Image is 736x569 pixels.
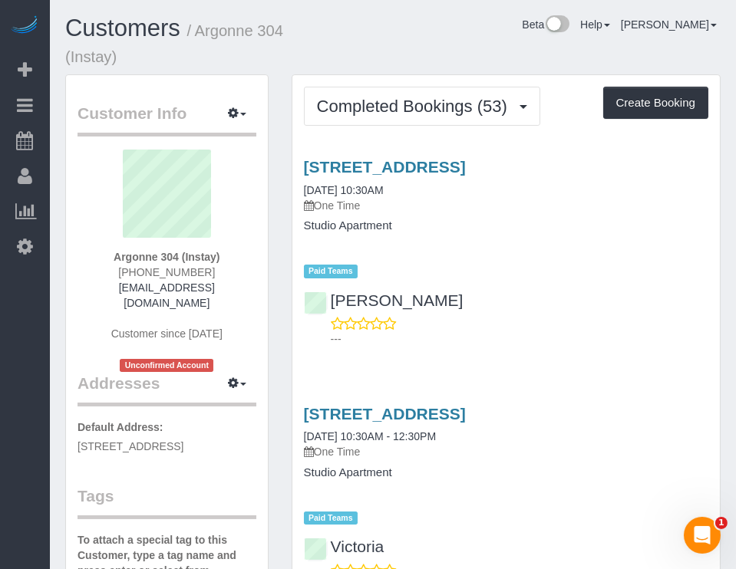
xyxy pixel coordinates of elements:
[119,281,215,309] a: [EMAIL_ADDRESS][DOMAIN_NAME]
[331,331,708,347] p: ---
[65,15,180,41] a: Customers
[118,266,215,278] span: [PHONE_NUMBER]
[621,18,717,31] a: [PERSON_NAME]
[317,97,515,116] span: Completed Bookings (53)
[120,359,213,372] span: Unconfirmed Account
[111,327,223,340] span: Customer since [DATE]
[9,15,40,37] img: Automaid Logo
[78,419,163,435] label: Default Address:
[684,517,721,554] iframe: Intercom live chat
[304,219,708,232] h4: Studio Apartment
[114,251,219,263] strong: Argonne 304 (Instay)
[304,184,384,196] a: [DATE] 10:30AM
[304,538,385,555] a: Victoria
[580,18,610,31] a: Help
[715,517,728,529] span: 1
[78,485,256,519] legend: Tags
[304,87,540,126] button: Completed Bookings (53)
[522,18,569,31] a: Beta
[304,511,358,525] span: Paid Teams
[78,440,183,452] span: [STREET_ADDRESS]
[78,102,256,136] legend: Customer Info
[304,198,708,213] p: One Time
[304,405,466,423] a: [STREET_ADDRESS]
[304,291,464,309] a: [PERSON_NAME]
[304,444,708,459] p: One Time
[304,158,466,176] a: [STREET_ADDRESS]
[603,87,708,119] button: Create Booking
[304,265,358,278] span: Paid Teams
[304,466,708,479] h4: Studio Apartment
[304,430,436,442] a: [DATE] 10:30AM - 12:30PM
[544,15,569,35] img: New interface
